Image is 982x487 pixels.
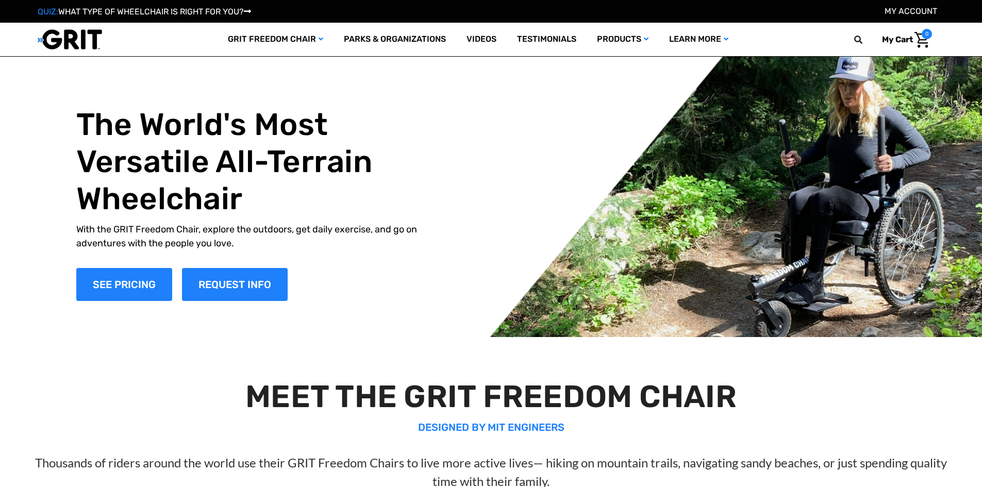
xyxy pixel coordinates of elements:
a: Products [587,23,659,56]
a: Testimonials [507,23,587,56]
img: GRIT All-Terrain Wheelchair and Mobility Equipment [38,29,102,50]
a: Account [885,6,937,16]
span: My Cart [882,35,913,44]
a: Cart with 0 items [874,29,932,51]
h2: MEET THE GRIT FREEDOM CHAIR [25,378,958,415]
p: DESIGNED BY MIT ENGINEERS [25,419,958,435]
input: Search [859,29,874,51]
a: Learn More [659,23,739,56]
a: Videos [456,23,507,56]
a: Parks & Organizations [334,23,456,56]
span: QUIZ: [38,7,58,16]
a: QUIZ:WHAT TYPE OF WHEELCHAIR IS RIGHT FOR YOU? [38,7,251,16]
a: GRIT Freedom Chair [218,23,334,56]
img: Cart [914,32,929,48]
span: 0 [922,29,932,39]
a: Shop Now [76,268,172,301]
p: With the GRIT Freedom Chair, explore the outdoors, get daily exercise, and go on adventures with ... [76,223,440,250]
a: Slide number 1, Request Information [182,268,288,301]
h1: The World's Most Versatile All-Terrain Wheelchair [76,106,440,217]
